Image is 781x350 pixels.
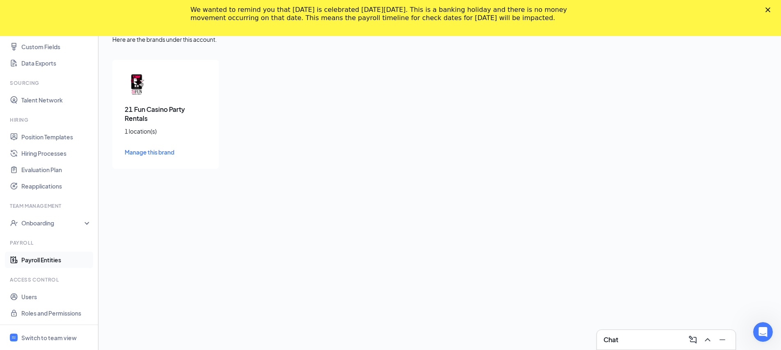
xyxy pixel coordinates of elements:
svg: Minimize [717,335,727,345]
div: Here are the brands under this account. [112,35,767,43]
div: 1 location(s) [125,127,207,135]
div: Access control [10,276,90,283]
button: ChevronUp [701,333,714,346]
a: Evaluation Plan [21,161,91,178]
a: Payroll Entities [21,252,91,268]
svg: ChevronUp [703,335,713,345]
iframe: Intercom live chat [753,322,773,342]
button: ComposeMessage [686,333,699,346]
span: Manage this brand [125,148,174,156]
div: Team Management [10,202,90,209]
a: Custom Fields [21,39,91,55]
div: Switch to team view [21,334,77,342]
h3: 21 Fun Casino Party Rentals [125,105,207,123]
svg: ComposeMessage [688,335,698,345]
div: Close [765,7,774,12]
div: Payroll [10,239,90,246]
a: Talent Network [21,92,91,108]
h3: Chat [603,335,618,344]
button: Minimize [716,333,729,346]
svg: UserCheck [10,219,18,227]
div: We wanted to remind you that [DATE] is celebrated [DATE][DATE]. This is a banking holiday and the... [191,6,578,22]
a: Hiring Processes [21,145,91,161]
div: Hiring [10,116,90,123]
div: Sourcing [10,80,90,86]
svg: WorkstreamLogo [11,335,16,340]
a: Manage this brand [125,148,207,157]
a: Data Exports [21,55,91,71]
div: Onboarding [21,219,84,227]
a: Users [21,289,91,305]
a: Reapplications [21,178,91,194]
img: 21 Fun Casino Party Rentals logo [125,72,149,97]
a: Position Templates [21,129,91,145]
a: Roles and Permissions [21,305,91,321]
